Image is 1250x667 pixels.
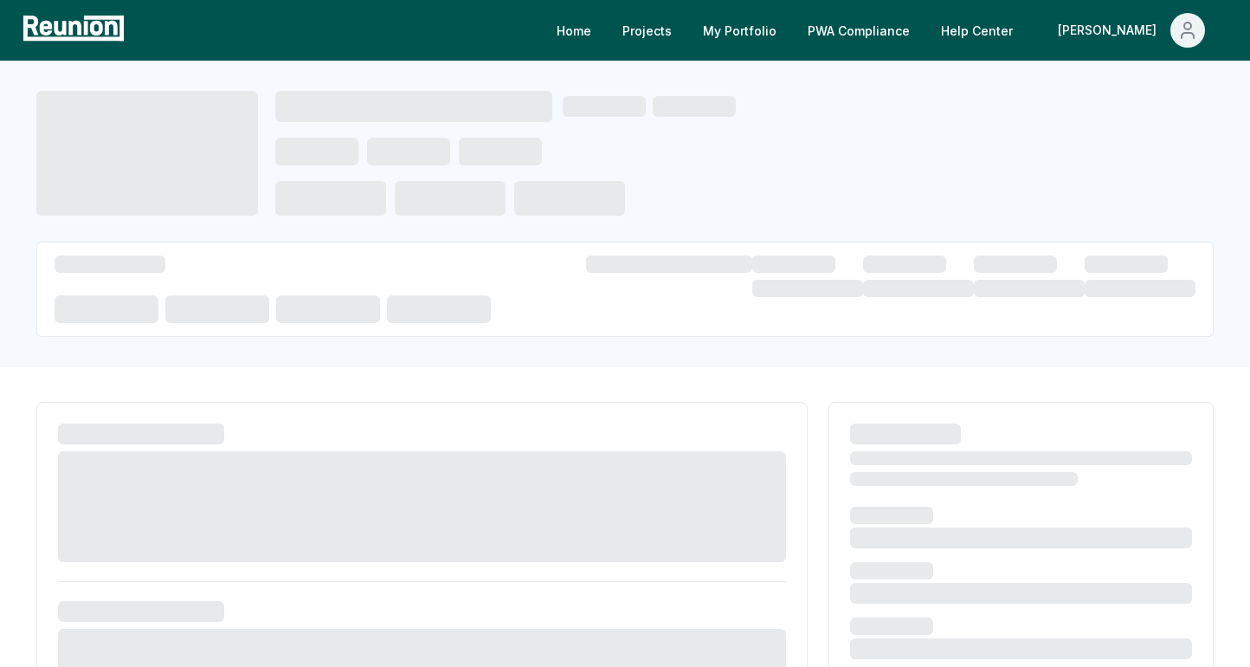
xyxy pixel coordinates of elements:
div: [PERSON_NAME] [1058,13,1163,48]
a: Home [543,13,605,48]
button: [PERSON_NAME] [1044,13,1219,48]
a: PWA Compliance [794,13,924,48]
nav: Main [543,13,1233,48]
a: My Portfolio [689,13,790,48]
a: Projects [609,13,686,48]
a: Help Center [927,13,1027,48]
